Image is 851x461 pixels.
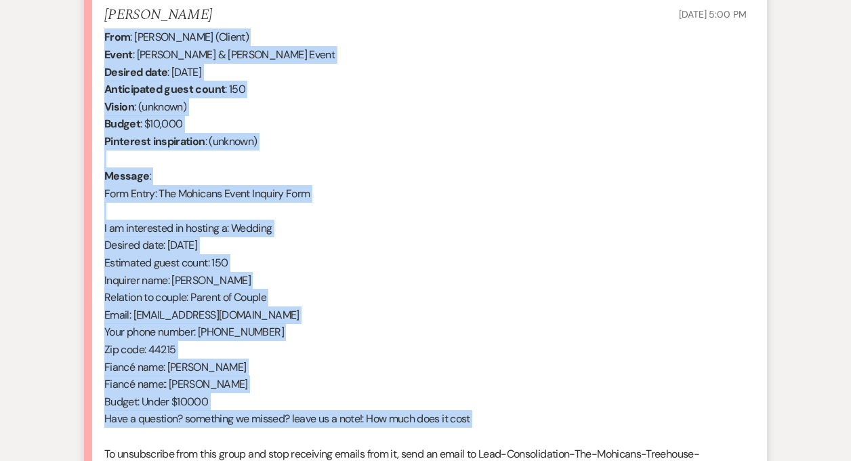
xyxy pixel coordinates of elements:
[104,100,134,114] b: Vision
[679,8,747,20] span: [DATE] 5:00 PM
[104,7,212,24] h5: [PERSON_NAME]
[104,134,205,148] b: Pinterest inspiration
[104,169,150,183] b: Message
[104,82,225,96] b: Anticipated guest count
[104,65,167,79] b: Desired date
[104,30,130,44] b: From
[104,47,133,62] b: Event
[104,117,140,131] b: Budget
